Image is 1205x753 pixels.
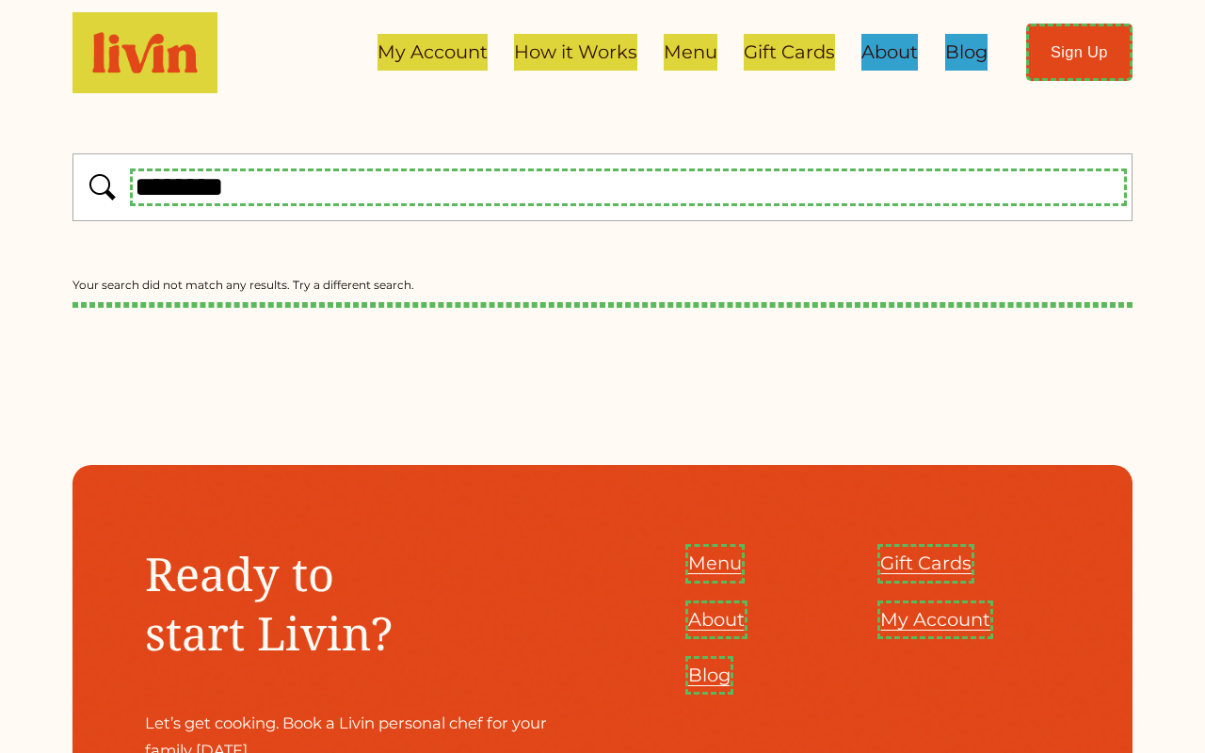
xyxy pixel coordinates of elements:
a: Blog [945,34,988,71]
span: Menu [688,552,742,574]
div: Your search did not match any results. Try a different search. [72,268,1133,301]
span: Blog [688,664,731,686]
a: About [861,34,918,71]
a: My Account [877,601,993,639]
a: Sign Up [1026,24,1133,81]
span: About [688,608,745,631]
span: Ready to start Livin? [145,542,393,664]
a: How it Works [514,34,637,71]
a: Menu [685,544,745,583]
a: Menu [664,34,717,71]
img: Livin [72,12,217,93]
a: My Account [378,34,488,71]
a: Gift Cards [744,34,835,71]
span: My Account [880,608,990,631]
a: Blog [685,656,733,695]
a: About [685,601,747,639]
span: Gift Cards [880,552,972,574]
a: Gift Cards [877,544,974,583]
